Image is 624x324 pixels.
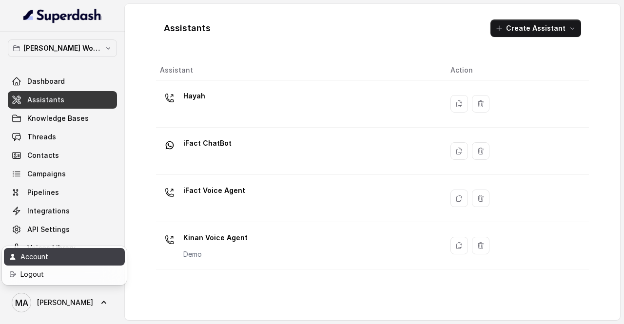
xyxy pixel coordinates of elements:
text: MA [15,298,28,308]
div: Account [20,251,103,263]
a: [PERSON_NAME] [8,289,117,316]
div: [PERSON_NAME] [2,246,127,285]
span: [PERSON_NAME] [37,298,93,307]
div: Logout [20,268,103,280]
